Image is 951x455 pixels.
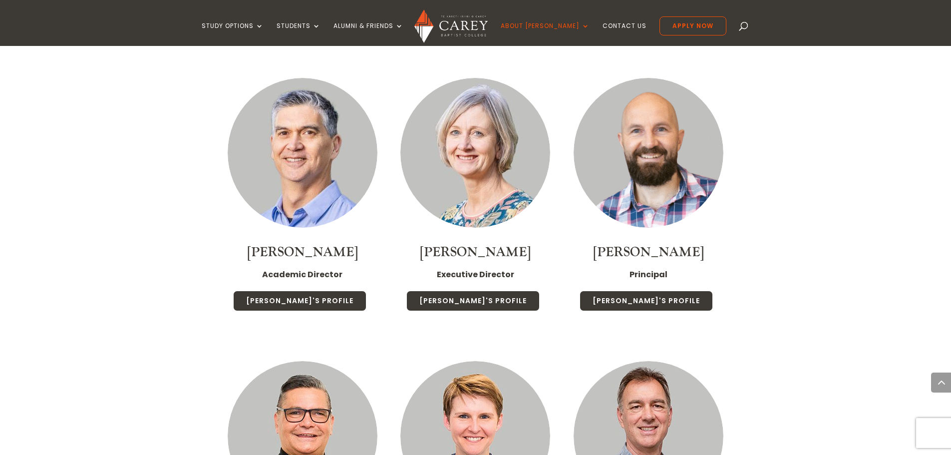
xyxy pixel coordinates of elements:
strong: Principal [630,269,667,280]
img: Carey Baptist College [414,9,488,43]
a: Apply Now [659,16,726,35]
a: [PERSON_NAME] [247,244,358,261]
img: Rob Ayres_300x300 [228,78,377,228]
a: Contact Us [603,22,646,46]
img: Staff Thumbnail - Chris Berry [400,78,550,228]
a: Students [277,22,320,46]
strong: Executive Director [437,269,514,280]
a: Alumni & Friends [333,22,403,46]
a: Study Options [202,22,264,46]
a: [PERSON_NAME]'s Profile [580,291,713,312]
a: [PERSON_NAME]'s Profile [233,291,366,312]
strong: Academic Director [262,269,342,280]
a: [PERSON_NAME] [593,244,704,261]
img: Paul Jones (300 x 300px) [574,78,723,228]
a: About [PERSON_NAME] [501,22,590,46]
a: [PERSON_NAME]'s Profile [406,291,540,312]
a: [PERSON_NAME] [420,244,531,261]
